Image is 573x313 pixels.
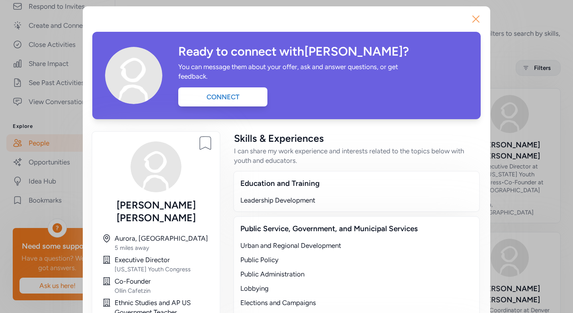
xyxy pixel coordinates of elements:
[115,287,210,295] div: Ollin Cafetzin
[178,62,407,81] div: You can message them about your offer, ask and answer questions, or get feedback.
[240,269,473,279] div: ‌Public Administration
[102,199,210,224] div: [PERSON_NAME] [PERSON_NAME]
[105,47,162,104] img: Avatar
[240,241,473,250] div: Urban and Regional Development
[240,284,473,293] div: Lobbying
[240,223,473,234] div: Public Service, Government, and Municipal Services
[240,255,473,265] div: Public Policy
[240,298,473,307] div: Elections and Campaigns
[178,87,267,106] div: Connect
[234,132,479,145] div: Skills & Experiences
[178,44,468,59] div: Ready to connect with [PERSON_NAME] ?
[115,276,210,286] div: Co-Founder
[131,141,181,192] img: Avatar
[115,244,210,252] div: 5 miles away
[240,195,473,205] div: Leadership Development
[115,265,210,273] div: [US_STATE] Youth Congress
[115,234,210,243] div: Aurora, [GEOGRAPHIC_DATA]
[240,178,473,189] div: Education and Training
[115,255,210,265] div: Executive Director
[234,146,479,165] div: I can share my work experience and interests related to the topics below with youth and educators.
